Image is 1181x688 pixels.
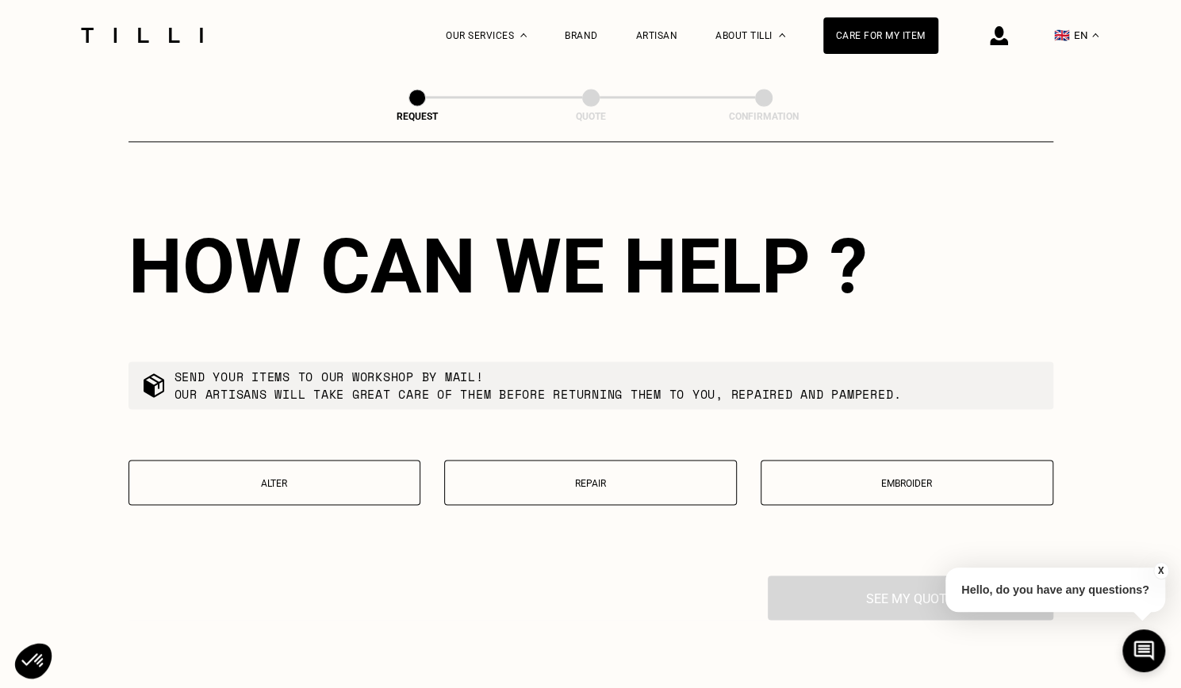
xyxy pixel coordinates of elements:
img: About dropdown menu [779,33,785,37]
img: commande colis [141,373,167,398]
a: Care for my item [823,17,938,54]
img: menu déroulant [1092,33,1099,37]
button: Alter [128,460,421,505]
img: Tilli seamstress service logo [75,28,209,43]
p: Hello, do you have any questions? [945,568,1165,612]
button: Embroider [761,460,1053,505]
p: Send your items to our workshop by mail! Our artisans will take great care of them before returni... [174,368,902,403]
a: Brand [565,30,598,41]
div: How can we help ? [128,222,1053,311]
p: Embroider [769,477,1045,488]
button: Repair [444,460,737,505]
img: Dropdown menu [520,33,527,37]
div: Request [338,111,497,122]
div: Quote [512,111,670,122]
p: Repair [453,477,728,488]
button: X [1153,562,1169,579]
span: 🇬🇧 [1054,28,1070,43]
p: Alter [137,477,412,488]
img: login icon [990,26,1008,45]
a: Artisan [636,30,678,41]
div: Confirmation [684,111,843,122]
